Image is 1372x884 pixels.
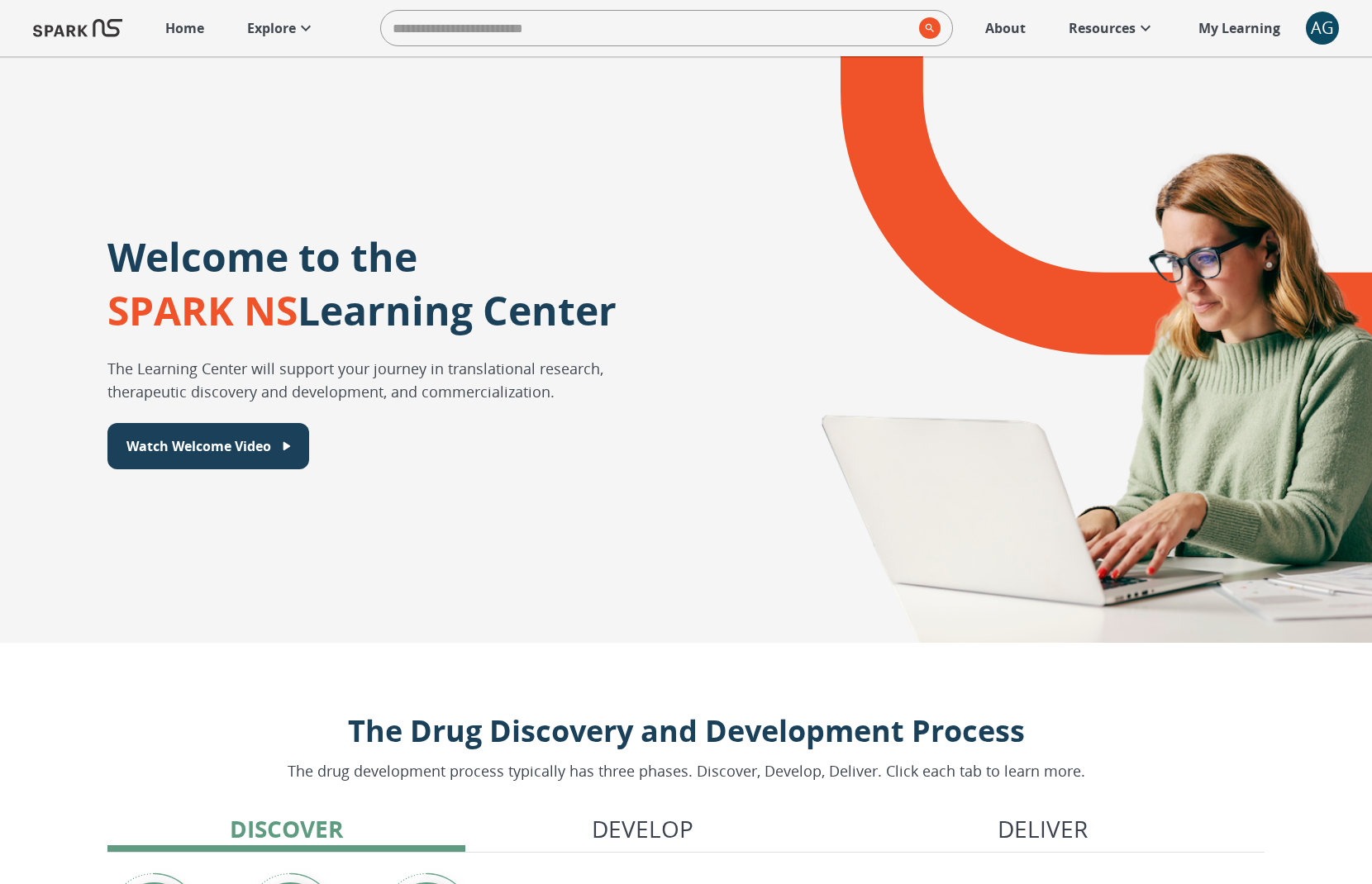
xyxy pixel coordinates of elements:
[1190,10,1289,46] a: My Learning
[239,10,324,46] a: Explore
[288,709,1085,753] p: The Drug Discovery and Development Process
[107,283,298,337] span: SPARK NS
[977,10,1034,46] a: About
[165,18,204,38] p: Home
[740,56,1372,643] div: A montage of drug development icons and a SPARK NS logo design element
[1198,18,1280,38] p: My Learning
[107,357,668,403] p: The Learning Center will support your journey in translational research, therapeutic discovery an...
[1306,12,1339,45] button: account of current user
[1060,10,1164,46] a: Resources
[247,18,296,38] p: Explore
[1306,12,1339,45] div: AG
[230,811,343,846] p: Discover
[592,811,693,846] p: Develop
[1069,18,1136,38] p: Resources
[912,11,941,45] button: search
[998,811,1088,846] p: Deliver
[107,230,617,337] p: Welcome to the Learning Center
[157,10,212,46] a: Home
[126,436,271,456] p: Watch Welcome Video
[107,423,309,469] button: Watch Welcome Video
[288,760,1085,782] p: The drug development process typically has three phases. Discover, Develop, Deliver. Click each t...
[985,18,1026,38] p: About
[33,8,122,48] img: Logo of SPARK at Stanford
